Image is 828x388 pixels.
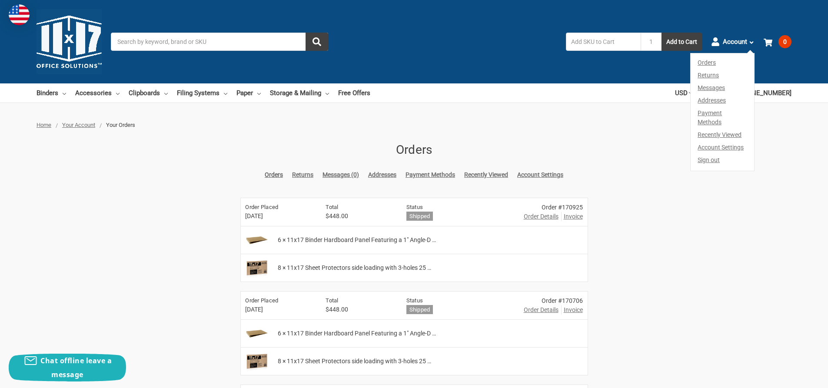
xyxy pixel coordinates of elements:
[326,203,392,212] h6: Total
[243,229,271,251] img: 11x17 Binder Hardboard Panel Featuring a 1" Angle-D Ring Brown
[278,329,436,338] span: 6 × 11x17 Binder Hardboard Panel Featuring a 1" Angle-D …
[243,351,271,372] img: 11x17 Sheet Protectors side loading with 3-holes 25 Sleeves Durable Archival safe Crystal Clear
[37,9,102,74] img: 11x17.com
[723,37,747,47] span: Account
[245,212,312,221] span: [DATE]
[245,305,312,314] span: [DATE]
[691,107,754,129] a: Payment Methods
[406,203,510,212] h6: Status
[691,129,754,141] a: Recently Viewed
[243,257,271,279] img: 11x17 Sheet Protectors side loading with 3-holes 25 Sleeves Durable Archival safe Crystal Clear
[265,170,283,179] a: Orders
[326,305,392,314] span: $448.00
[691,53,754,69] a: Orders
[778,35,791,48] span: 0
[564,305,583,315] span: Invoice
[75,83,120,103] a: Accessories
[524,305,559,315] a: Order Details
[338,83,370,103] a: Free Offers
[326,296,392,305] h6: Total
[406,305,433,314] h6: Shipped
[9,4,30,25] img: duty and tax information for United States
[292,170,313,179] a: Returns
[691,82,754,94] a: Messages
[406,296,510,305] h6: Status
[278,235,436,245] span: 6 × 11x17 Binder Hardboard Panel Featuring a 1" Angle-D …
[406,212,433,221] h6: Shipped
[236,83,261,103] a: Paper
[111,33,328,51] input: Search by keyword, brand or SKU
[524,296,583,305] div: Order #170706
[691,141,754,154] a: Account Settings
[37,83,66,103] a: Binders
[675,83,692,103] a: USD
[368,170,396,179] a: Addresses
[270,83,329,103] a: Storage & Mailing
[177,83,227,103] a: Filing Systems
[278,357,431,366] span: 8 × 11x17 Sheet Protectors side loading with 3-holes 25 …
[245,203,312,212] h6: Order Placed
[37,122,51,128] a: Home
[240,141,588,159] h1: Orders
[106,122,135,128] span: Your Orders
[243,323,271,345] img: 11x17 Binder Hardboard Panel Featuring a 1" Angle-D Ring Brown
[278,263,431,272] span: 8 × 11x17 Sheet Protectors side loading with 3-holes 25 …
[62,122,95,128] a: Your Account
[464,170,508,179] a: Recently Viewed
[662,33,702,51] button: Add to Cart
[40,356,112,379] span: Chat offline leave a message
[691,94,754,107] a: Addresses
[566,33,641,51] input: Add SKU to Cart
[245,296,312,305] h6: Order Placed
[323,170,359,179] a: Messages (0)
[524,203,583,212] div: Order #170925
[129,83,168,103] a: Clipboards
[9,354,126,381] button: Chat offline leave a message
[691,69,754,82] a: Returns
[517,170,563,179] a: Account Settings
[326,212,392,221] span: $448.00
[564,212,583,221] span: Invoice
[524,212,559,221] a: Order Details
[406,170,455,179] a: Payment Methods
[764,30,791,53] a: 0
[711,30,755,53] a: Account
[691,154,754,171] a: Sign out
